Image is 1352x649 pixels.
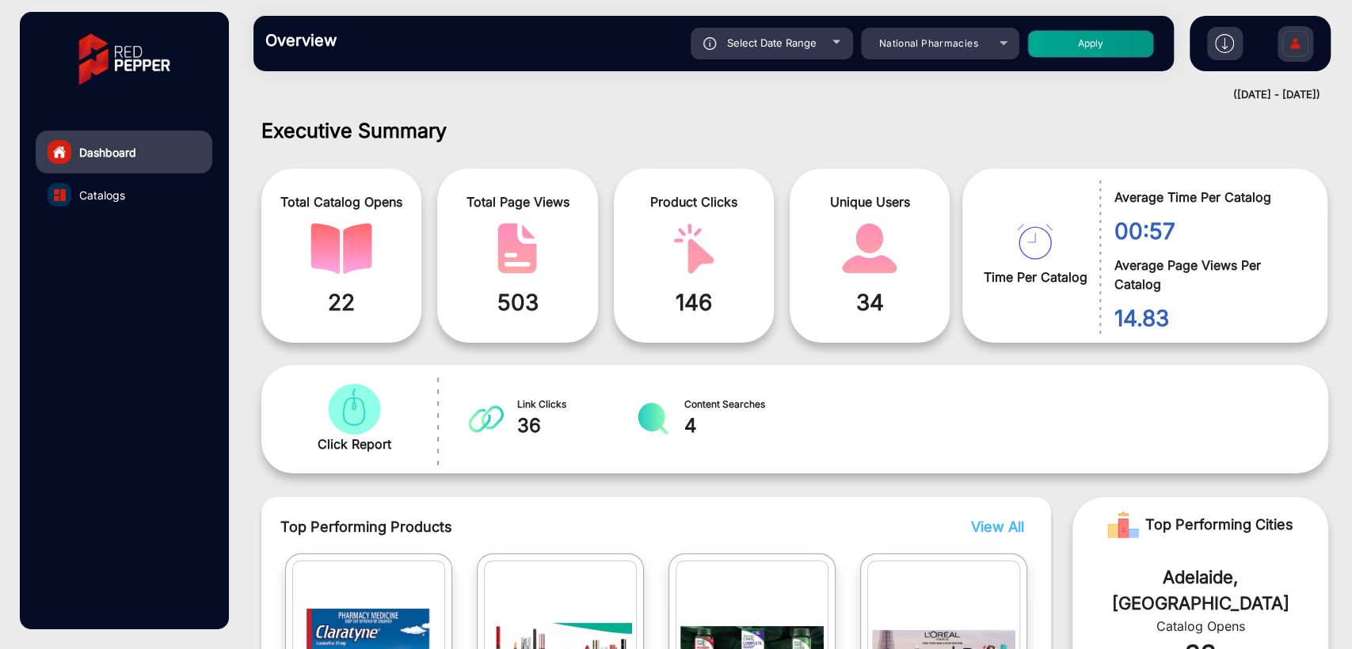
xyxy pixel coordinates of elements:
[1114,256,1304,294] span: Average Page Views Per Catalog
[36,173,212,216] a: Catalogs
[1107,509,1139,541] img: Rank image
[626,192,762,211] span: Product Clicks
[79,144,136,161] span: Dashboard
[310,223,372,274] img: catalog
[635,403,671,435] img: catalog
[1114,188,1304,207] span: Average Time Per Catalog
[967,516,1020,537] button: View All
[626,286,762,319] span: 146
[971,518,1024,535] span: View All
[879,37,978,49] span: National Pharmacies
[684,397,802,412] span: Content Searches
[318,435,391,454] span: Click Report
[261,119,1328,142] h1: Executive Summary
[1096,564,1304,617] div: Adelaide, [GEOGRAPHIC_DATA]
[36,131,212,173] a: Dashboard
[1027,30,1154,58] button: Apply
[1114,214,1304,248] span: 00:57
[1114,302,1304,335] span: 14.83
[486,223,548,274] img: catalog
[517,412,635,440] span: 36
[802,192,938,211] span: Unique Users
[1096,617,1304,636] div: Catalog Opens
[1278,18,1312,74] img: Sign%20Up.svg
[323,384,385,435] img: catalog
[517,397,635,412] span: Link Clicks
[1145,509,1293,541] span: Top Performing Cities
[802,286,938,319] span: 34
[238,87,1320,103] div: ([DATE] - [DATE])
[273,192,409,211] span: Total Catalog Opens
[265,31,487,50] h3: Overview
[839,223,901,274] img: catalog
[684,412,802,440] span: 4
[54,189,66,201] img: catalog
[273,286,409,319] span: 22
[727,36,817,49] span: Select Date Range
[703,37,717,50] img: icon
[280,516,852,537] span: Top Performing Products
[449,286,585,319] span: 503
[1017,224,1053,260] img: catalog
[1215,34,1234,53] img: h2download.svg
[468,403,504,435] img: catalog
[449,192,585,211] span: Total Page Views
[67,20,181,99] img: vmg-logo
[52,145,67,159] img: home
[663,223,725,274] img: catalog
[79,187,125,203] span: Catalogs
